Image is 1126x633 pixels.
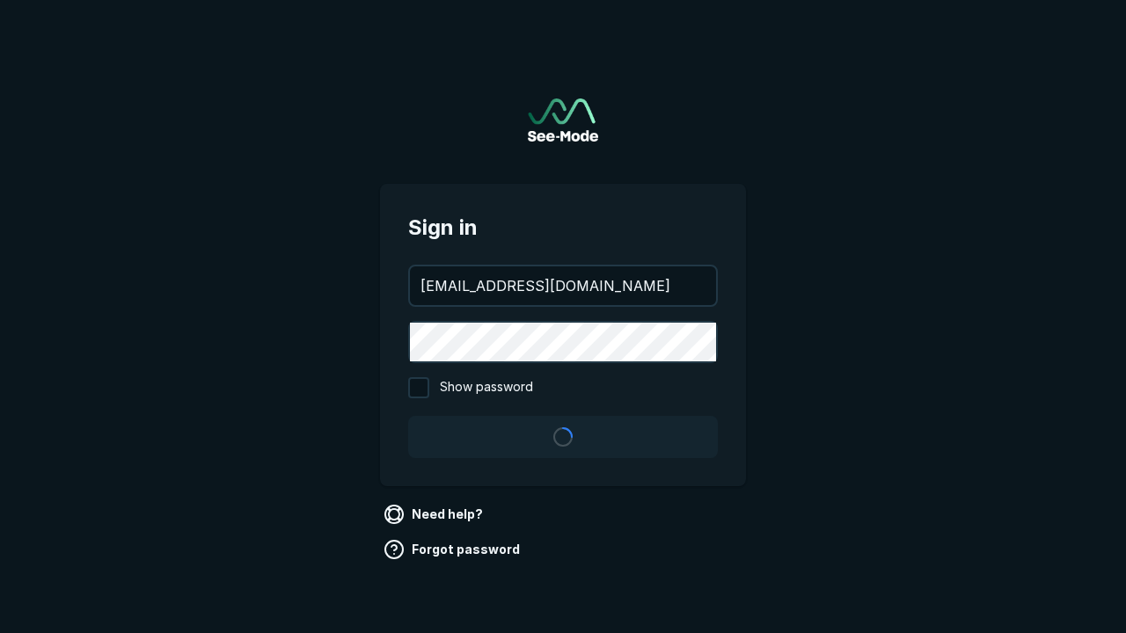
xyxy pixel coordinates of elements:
span: Sign in [408,212,718,244]
img: See-Mode Logo [528,98,598,142]
a: Need help? [380,500,490,528]
a: Forgot password [380,535,527,564]
a: Go to sign in [528,98,598,142]
span: Show password [440,377,533,398]
input: your@email.com [410,266,716,305]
